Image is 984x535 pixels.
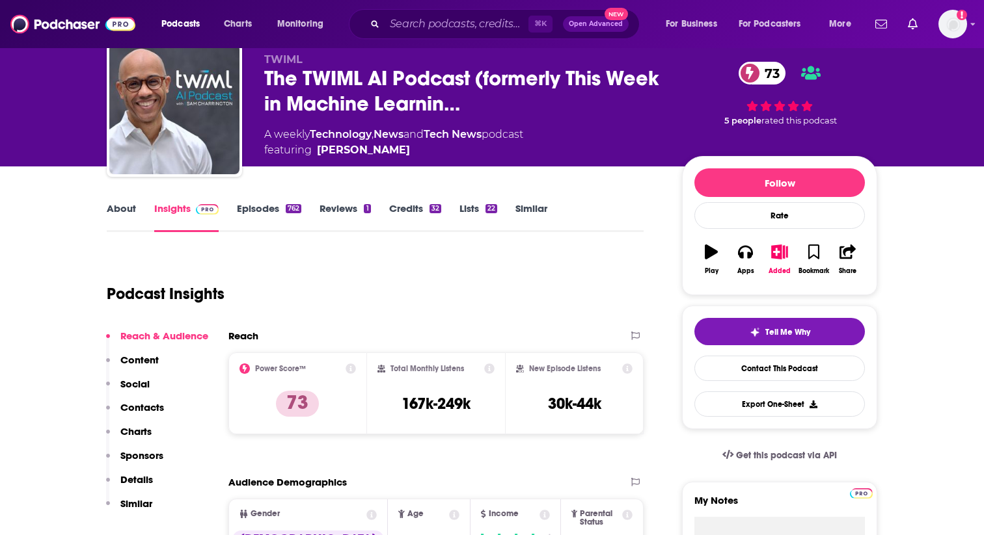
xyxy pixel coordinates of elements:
span: New [605,8,628,20]
span: TWIML [264,53,303,66]
span: Monitoring [277,15,323,33]
button: open menu [730,14,820,34]
h3: 30k-44k [548,394,601,413]
div: 1 [364,204,370,213]
span: Logged in as cmand-c [938,10,967,38]
img: User Profile [938,10,967,38]
p: Charts [120,425,152,437]
a: Technology [310,128,372,140]
button: open menu [657,14,733,34]
span: More [829,15,851,33]
button: Social [106,378,150,402]
svg: Add a profile image [957,10,967,20]
a: Get this podcast via API [712,439,847,471]
a: Tech News [424,128,482,140]
p: 73 [276,391,319,417]
div: Apps [737,267,754,275]
p: Similar [120,497,152,510]
a: Lists22 [459,202,497,232]
button: Bookmark [797,236,830,283]
span: and [403,128,424,140]
button: Charts [106,425,152,449]
button: Show profile menu [938,10,967,38]
span: 73 [752,62,786,85]
button: tell me why sparkleTell Me Why [694,318,865,345]
a: Episodes762 [237,202,301,232]
a: InsightsPodchaser Pro [154,202,219,232]
div: Added [769,267,791,275]
button: Open AdvancedNew [563,16,629,32]
h3: 167k-249k [402,394,471,413]
a: Pro website [850,486,873,499]
div: Bookmark [799,267,829,275]
span: ⌘ K [528,16,553,33]
img: Podchaser - Follow, Share and Rate Podcasts [10,12,135,36]
span: Open Advanced [569,21,623,27]
a: Charts [215,14,260,34]
h2: Reach [228,330,258,342]
div: Share [839,267,856,275]
span: Income [489,510,519,518]
a: News [374,128,403,140]
span: Gender [251,510,280,518]
img: tell me why sparkle [750,327,760,337]
span: For Business [666,15,717,33]
button: Share [831,236,865,283]
div: 762 [286,204,301,213]
div: 73 5 peoplerated this podcast [682,53,877,135]
span: , [372,128,374,140]
button: Play [694,236,728,283]
button: Apps [728,236,762,283]
div: Play [705,267,718,275]
span: Tell Me Why [765,327,810,337]
span: Charts [224,15,252,33]
button: open menu [820,14,868,34]
span: Age [407,510,424,518]
div: Search podcasts, credits, & more... [361,9,652,39]
p: Content [120,354,159,366]
p: Details [120,473,153,486]
a: 73 [739,62,786,85]
button: Reach & Audience [106,330,208,354]
a: Similar [515,202,547,232]
span: Parental Status [580,510,620,527]
h2: Power Score™ [255,364,306,373]
span: Podcasts [161,15,200,33]
button: Follow [694,168,865,197]
button: Export One-Sheet [694,391,865,417]
a: Credits32 [389,202,441,232]
img: The TWIML AI Podcast (formerly This Week in Machine Learning & Artificial Intelligence) [109,44,239,174]
button: Sponsors [106,449,163,473]
h2: Total Monthly Listens [390,364,464,373]
span: featuring [264,142,523,158]
button: Contacts [106,401,164,425]
button: Similar [106,497,152,521]
a: Reviews1 [320,202,370,232]
h1: Podcast Insights [107,284,225,304]
span: Get this podcast via API [736,450,837,461]
p: Reach & Audience [120,330,208,342]
span: rated this podcast [761,116,837,125]
div: A weekly podcast [264,127,523,158]
p: Social [120,378,150,390]
img: Podchaser Pro [850,488,873,499]
p: Sponsors [120,449,163,462]
a: Contact This Podcast [694,356,865,381]
label: My Notes [694,494,865,517]
div: 22 [485,204,497,213]
h2: Audience Demographics [228,476,347,488]
span: 5 people [724,116,761,125]
img: Podchaser Pro [196,204,219,215]
input: Search podcasts, credits, & more... [385,14,528,34]
h2: New Episode Listens [529,364,601,373]
a: Show notifications dropdown [870,13,892,35]
button: Content [106,354,159,378]
span: For Podcasters [739,15,801,33]
button: open menu [152,14,217,34]
button: open menu [268,14,340,34]
div: 32 [430,204,441,213]
button: Added [763,236,797,283]
p: Contacts [120,401,164,413]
